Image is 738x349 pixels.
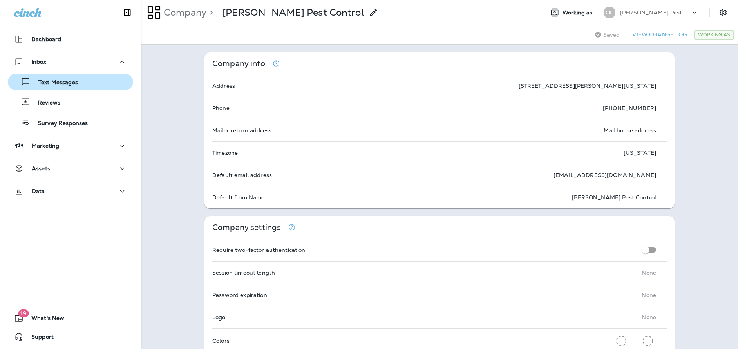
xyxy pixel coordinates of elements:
[30,120,88,127] p: Survey Responses
[32,188,45,194] p: Data
[716,5,730,20] button: Settings
[8,74,133,90] button: Text Messages
[161,7,206,18] p: Company
[212,224,281,231] p: Company settings
[519,83,656,89] p: [STREET_ADDRESS][PERSON_NAME][US_STATE]
[212,172,272,178] p: Default email address
[32,143,59,149] p: Marketing
[642,292,656,298] p: None
[8,138,133,154] button: Marketing
[694,30,734,40] div: Working As
[572,194,656,201] p: [PERSON_NAME] Pest Control
[553,172,656,178] p: [EMAIL_ADDRESS][DOMAIN_NAME]
[624,150,656,156] p: [US_STATE]
[18,309,29,317] span: 19
[116,5,138,20] button: Collapse Sidebar
[642,269,656,276] p: None
[8,31,133,47] button: Dashboard
[24,315,64,324] span: What's New
[212,338,230,344] p: Colors
[642,314,656,320] p: None
[30,99,60,107] p: Reviews
[212,127,271,134] p: Mailer return address
[222,7,364,18] p: [PERSON_NAME] Pest Control
[212,150,238,156] p: Timezone
[222,7,364,18] div: Overson Pest Control
[603,105,656,111] p: [PHONE_NUMBER]
[8,329,133,345] button: Support
[31,36,61,42] p: Dashboard
[8,310,133,326] button: 19What's New
[620,9,691,16] p: [PERSON_NAME] Pest Control
[32,165,50,172] p: Assets
[212,105,230,111] p: Phone
[212,194,264,201] p: Default from Name
[31,59,46,65] p: Inbox
[206,7,213,18] p: >
[604,127,656,134] p: Mail house address
[31,79,78,87] p: Text Messages
[24,334,54,343] span: Support
[212,314,226,320] p: Logo
[8,114,133,131] button: Survey Responses
[603,32,620,38] span: Saved
[8,54,133,70] button: Inbox
[629,29,690,41] button: View Change Log
[212,292,267,298] p: Password expiration
[212,269,275,276] p: Session timeout length
[8,183,133,199] button: Data
[604,7,615,18] div: OP
[8,94,133,110] button: Reviews
[212,60,265,67] p: Company info
[212,247,306,253] p: Require two-factor authentication
[563,9,596,16] span: Working as:
[212,83,235,89] p: Address
[8,161,133,176] button: Assets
